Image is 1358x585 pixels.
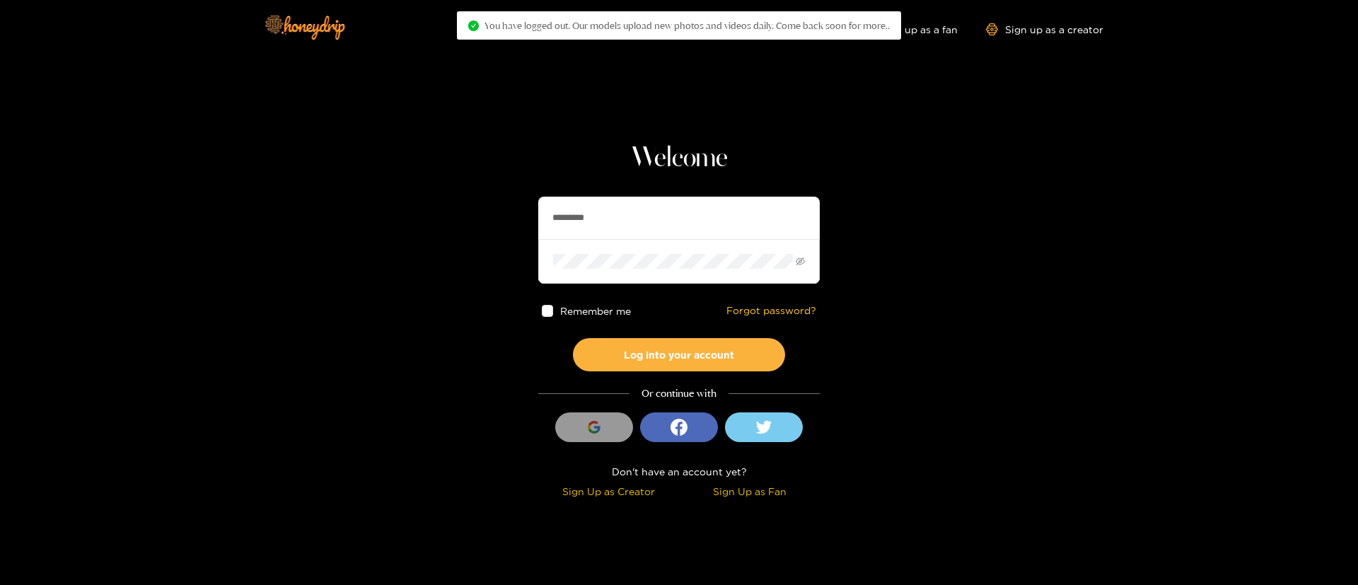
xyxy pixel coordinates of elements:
a: Sign up as a creator [986,23,1103,35]
div: Sign Up as Creator [542,483,675,499]
a: Sign up as a fan [861,23,958,35]
span: check-circle [468,21,479,31]
div: Sign Up as Fan [683,483,816,499]
a: Forgot password? [726,305,816,317]
div: Or continue with [538,386,820,402]
div: Don't have an account yet? [538,463,820,480]
button: Log into your account [573,338,785,371]
h1: Welcome [538,141,820,175]
span: Remember me [561,306,632,316]
span: eye-invisible [796,257,805,266]
span: You have logged out. Our models upload new photos and videos daily. Come back soon for more.. [484,20,890,31]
